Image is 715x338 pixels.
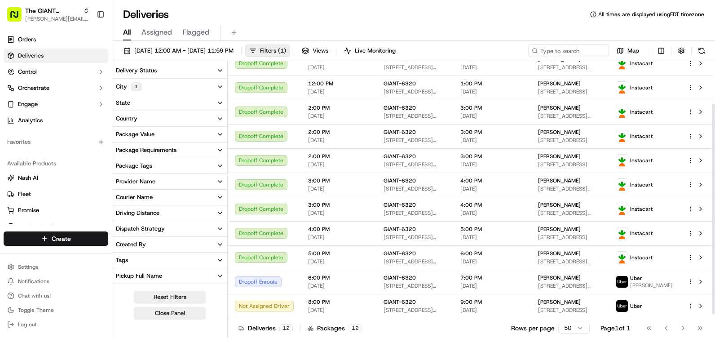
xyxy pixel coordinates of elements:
a: Deliveries [4,49,108,63]
div: 💻 [76,178,83,185]
span: [STREET_ADDRESS] [538,307,601,314]
span: [STREET_ADDRESS][PERSON_NAME][PERSON_NAME] [384,258,446,265]
span: [DATE] [308,161,369,168]
button: Log out [4,318,108,331]
span: Fleet [18,190,31,198]
span: [STREET_ADDRESS][PERSON_NAME] [538,209,601,217]
span: [DATE] [308,112,369,120]
button: Delivery Status [112,63,227,78]
span: Instacart [630,254,653,261]
span: [STREET_ADDRESS][PERSON_NAME][PERSON_NAME] [384,209,446,217]
span: [DATE] [308,307,369,314]
span: 4:00 PM [460,201,524,209]
span: GIANT-6320 [384,226,416,233]
span: All times are displayed using EDT timezone [598,11,704,18]
span: GIANT-6320 [384,153,416,160]
span: [DATE] [308,64,369,71]
span: [DATE] [460,88,524,95]
span: [STREET_ADDRESS][PERSON_NAME] [538,258,601,265]
span: [STREET_ADDRESS][PERSON_NAME] [538,112,601,120]
p: Rows per page [511,324,555,333]
span: GIANT-6320 [384,129,416,136]
button: Chat with us! [4,289,108,302]
span: Instacart [630,84,653,91]
button: Toggle Theme [4,304,108,316]
span: 4:00 PM [308,226,369,233]
button: See all [139,115,163,126]
span: 4:00 PM [460,177,524,184]
button: Tags [112,253,227,268]
span: Pylon [89,199,109,205]
span: 8:00 PM [308,298,369,306]
span: Instacart [630,133,653,140]
span: Nash AI [18,174,38,182]
button: Provider Name [112,174,227,189]
span: The GIANT Company [25,6,79,15]
span: [STREET_ADDRESS][PERSON_NAME][PERSON_NAME] [384,234,446,241]
button: [DATE] 12:00 AM - [DATE] 11:59 PM [119,44,238,57]
span: 6:00 PM [460,250,524,257]
span: Uber [630,302,642,310]
img: 8016278978528_b943e370aa5ada12b00a_72.png [19,86,35,102]
button: Nash AI [4,171,108,185]
span: 6:00 PM [308,274,369,281]
img: Nash [9,9,27,27]
span: [STREET_ADDRESS] [538,137,601,144]
span: [DATE] 12:00 AM - [DATE] 11:59 PM [134,47,234,55]
span: [DATE] [460,112,524,120]
div: State [116,99,130,107]
span: 3:00 PM [308,177,369,184]
span: [PERSON_NAME] [538,80,581,87]
span: [DATE] [308,282,369,289]
h1: Deliveries [123,7,169,22]
div: Deliveries [238,324,293,333]
span: GIANT-6320 [384,250,416,257]
span: Instacart [630,108,653,116]
span: Analytics [18,116,43,125]
div: Page 1 of 1 [600,324,631,333]
img: profile_instacart_ahold_partner.png [616,252,628,263]
button: Live Monitoring [340,44,400,57]
span: [STREET_ADDRESS][PERSON_NAME] [538,282,601,289]
span: GIANT-6320 [384,177,416,184]
span: Product Catalog [18,222,61,231]
button: Fleet [4,187,108,201]
span: Create [52,234,71,243]
span: [STREET_ADDRESS][PERSON_NAME][PERSON_NAME] [384,161,446,168]
div: Package Requirements [116,146,177,154]
span: [DATE] [308,234,369,241]
span: 5:00 PM [460,226,524,233]
button: Dispatch Strategy [112,221,227,236]
img: profile_instacart_ahold_partner.png [616,58,628,69]
span: [PERSON_NAME] [630,282,673,289]
span: Map [627,47,639,55]
span: [DATE] [30,139,48,147]
button: Control [4,65,108,79]
span: [DATE] [460,137,524,144]
span: Instacart [630,181,653,188]
div: Provider Name [116,178,155,186]
a: Nash AI [7,174,105,182]
div: Package Tags [116,162,152,170]
span: Instacart [630,60,653,67]
span: Toggle Theme [18,307,54,314]
span: Instacart [630,230,653,237]
span: [DATE] [308,185,369,192]
button: Notifications [4,275,108,288]
button: Package Tags [112,158,227,173]
span: 2:00 PM [308,153,369,160]
button: State [112,95,227,111]
span: Orders [18,36,36,44]
span: [DATE] [460,209,524,217]
span: [PERSON_NAME] [538,250,581,257]
a: 📗Knowledge Base [5,173,72,189]
span: [PERSON_NAME] [538,129,581,136]
span: 1:00 PM [460,80,524,87]
span: 2:00 PM [308,129,369,136]
span: [STREET_ADDRESS][PERSON_NAME] [538,64,601,71]
span: Chat with us! [18,292,51,299]
div: Past conversations [9,117,60,124]
div: Country [116,115,137,123]
img: profile_instacart_ahold_partner.png [616,106,628,118]
a: Fleet [7,190,105,198]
